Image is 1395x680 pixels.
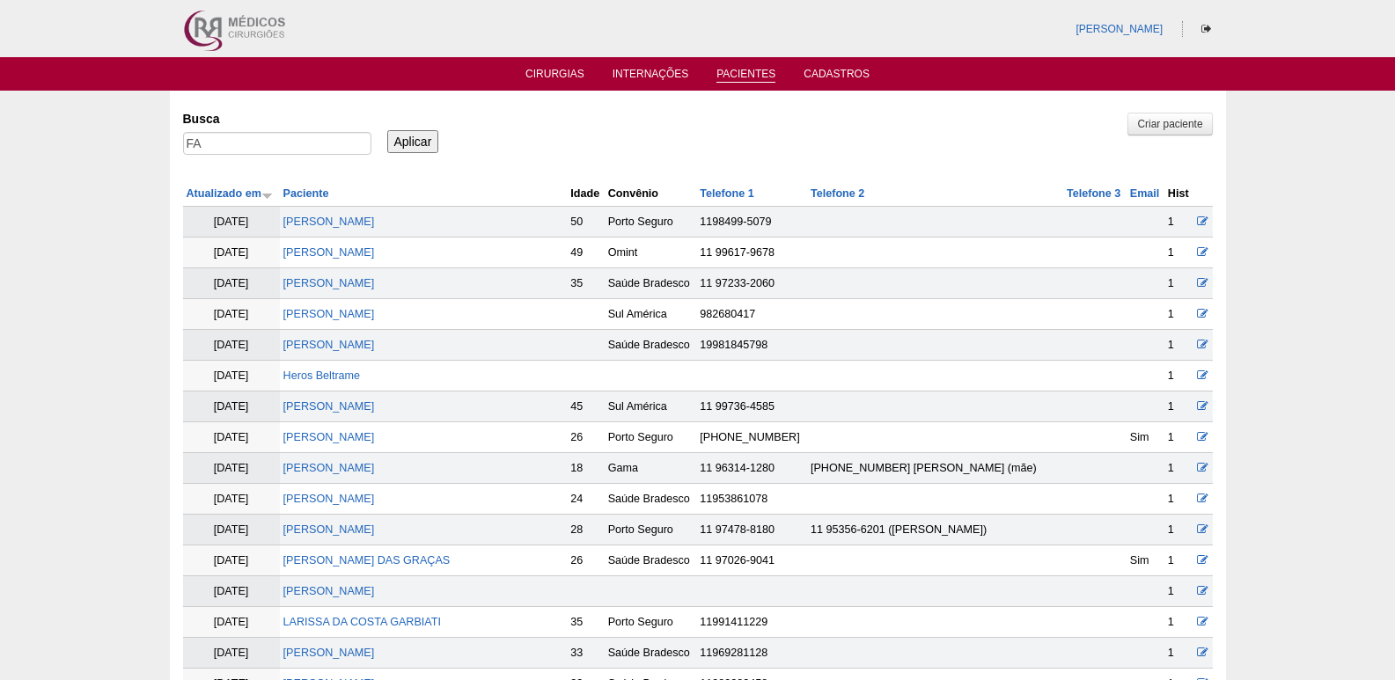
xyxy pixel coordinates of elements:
[283,277,375,289] a: [PERSON_NAME]
[183,576,280,607] td: [DATE]
[283,585,375,597] a: [PERSON_NAME]
[283,523,375,536] a: [PERSON_NAME]
[283,647,375,659] a: [PERSON_NAME]
[700,187,753,200] a: Telefone 1
[696,453,807,484] td: 11 96314-1280
[1164,391,1193,422] td: 1
[183,422,280,453] td: [DATE]
[183,132,371,155] input: Digite os termos que você deseja procurar.
[605,238,697,268] td: Omint
[605,268,697,299] td: Saúde Bradesco
[605,453,697,484] td: Gama
[387,130,439,153] input: Aplicar
[696,299,807,330] td: 982680417
[811,187,864,200] a: Telefone 2
[183,484,280,515] td: [DATE]
[696,545,807,576] td: 11 97026-9041
[605,515,697,545] td: Porto Seguro
[696,330,807,361] td: 19981845798
[605,181,697,207] th: Convênio
[1164,422,1193,453] td: 1
[696,638,807,669] td: 11969281128
[696,391,807,422] td: 11 99736-4585
[1164,361,1193,391] td: 1
[1164,453,1193,484] td: 1
[567,638,604,669] td: 33
[605,484,697,515] td: Saúde Bradesco
[1164,238,1193,268] td: 1
[1164,330,1193,361] td: 1
[183,545,280,576] td: [DATE]
[183,391,280,422] td: [DATE]
[567,268,604,299] td: 35
[1164,181,1193,207] th: Hist
[1164,545,1193,576] td: 1
[183,330,280,361] td: [DATE]
[1201,24,1211,34] i: Sair
[283,493,375,505] a: [PERSON_NAME]
[283,400,375,413] a: [PERSON_NAME]
[1127,422,1164,453] td: Sim
[696,484,807,515] td: 11953861078
[605,638,697,669] td: Saúde Bradesco
[183,110,371,128] label: Busca
[1067,187,1120,200] a: Telefone 3
[183,453,280,484] td: [DATE]
[283,308,375,320] a: [PERSON_NAME]
[605,422,697,453] td: Porto Seguro
[605,207,697,238] td: Porto Seguro
[605,299,697,330] td: Sul América
[1130,187,1160,200] a: Email
[696,422,807,453] td: [PHONE_NUMBER]
[183,299,280,330] td: [DATE]
[696,238,807,268] td: 11 99617-9678
[187,187,273,200] a: Atualizado em
[261,189,273,201] img: ordem crescente
[605,607,697,638] td: Porto Seguro
[696,268,807,299] td: 11 97233-2060
[567,181,604,207] th: Idade
[183,638,280,669] td: [DATE]
[283,187,329,200] a: Paciente
[283,369,361,382] a: Heros Beltrame
[716,68,775,83] a: Pacientes
[1164,638,1193,669] td: 1
[567,484,604,515] td: 24
[283,554,451,567] a: [PERSON_NAME] DAS GRAÇAS
[183,207,280,238] td: [DATE]
[183,361,280,391] td: [DATE]
[605,391,697,422] td: Sul América
[283,431,375,443] a: [PERSON_NAME]
[283,616,441,628] a: LARISSA DA COSTA GARBIATI
[1164,576,1193,607] td: 1
[567,238,604,268] td: 49
[1164,268,1193,299] td: 1
[1164,299,1193,330] td: 1
[183,268,280,299] td: [DATE]
[605,545,697,576] td: Saúde Bradesco
[183,607,280,638] td: [DATE]
[567,545,604,576] td: 26
[1164,207,1193,238] td: 1
[283,462,375,474] a: [PERSON_NAME]
[1164,484,1193,515] td: 1
[1164,515,1193,545] td: 1
[1164,607,1193,638] td: 1
[696,515,807,545] td: 11 97478-8180
[567,607,604,638] td: 35
[1127,113,1212,135] a: Criar paciente
[567,422,604,453] td: 26
[567,391,604,422] td: 45
[1127,545,1164,576] td: Sim
[183,238,280,268] td: [DATE]
[567,453,604,484] td: 18
[283,216,375,228] a: [PERSON_NAME]
[613,68,689,85] a: Internações
[696,207,807,238] td: 1198499-5079
[567,207,604,238] td: 50
[283,246,375,259] a: [PERSON_NAME]
[525,68,584,85] a: Cirurgias
[283,339,375,351] a: [PERSON_NAME]
[804,68,870,85] a: Cadastros
[807,453,1063,484] td: [PHONE_NUMBER] [PERSON_NAME] (mãe)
